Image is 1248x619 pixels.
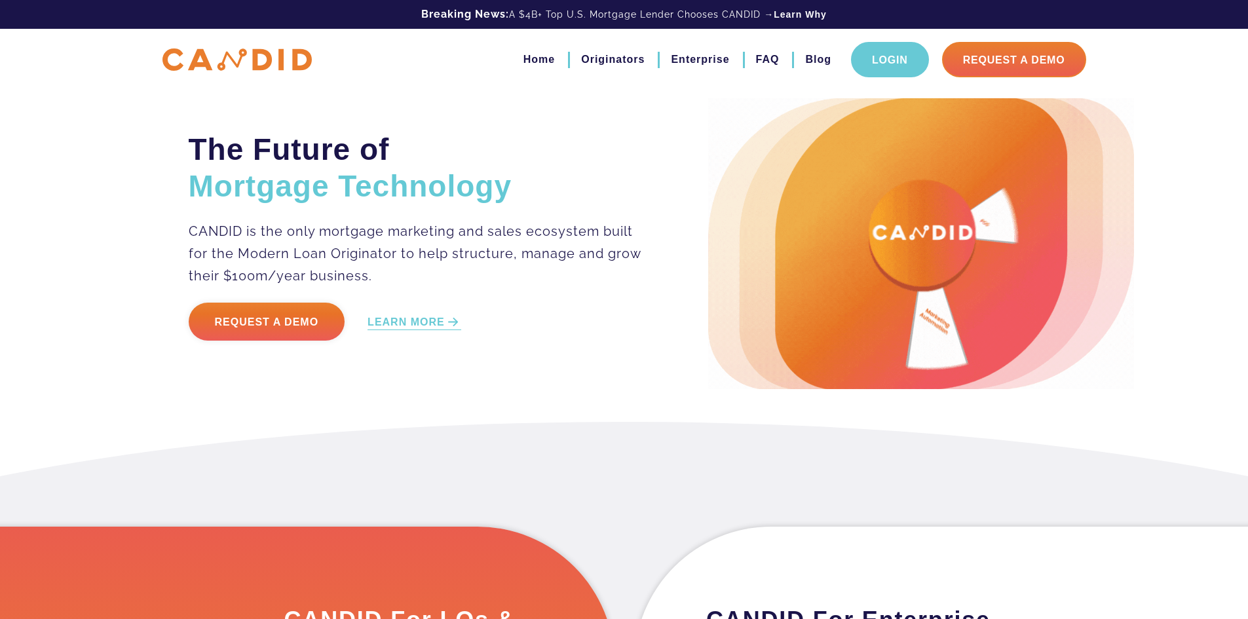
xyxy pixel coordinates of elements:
[756,48,780,71] a: FAQ
[189,169,512,203] span: Mortgage Technology
[523,48,555,71] a: Home
[189,131,643,204] h2: The Future of
[671,48,729,71] a: Enterprise
[421,8,509,20] b: Breaking News:
[851,42,929,77] a: Login
[942,42,1086,77] a: Request A Demo
[774,8,827,21] a: Learn Why
[162,48,312,71] img: CANDID APP
[581,48,645,71] a: Originators
[368,315,461,330] a: LEARN MORE
[189,220,643,287] p: CANDID is the only mortgage marketing and sales ecosystem built for the Modern Loan Originator to...
[708,98,1134,389] img: Candid Hero Image
[805,48,831,71] a: Blog
[189,303,345,341] a: Request a Demo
